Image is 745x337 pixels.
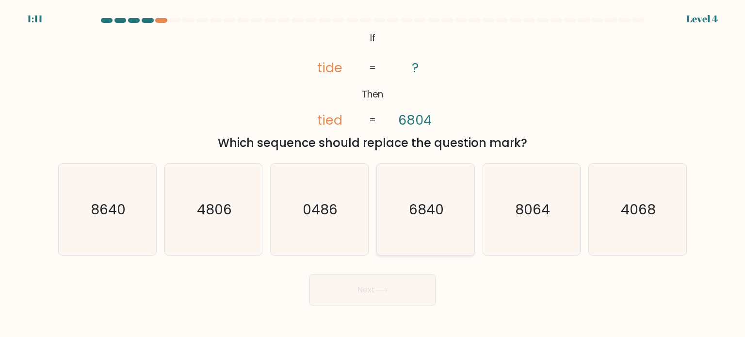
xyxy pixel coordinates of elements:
[370,32,375,45] tspan: If
[621,199,656,219] text: 4068
[409,199,444,219] text: 6840
[64,134,681,152] div: Which sequence should replace the question mark?
[412,59,419,77] tspan: ?
[399,111,432,129] tspan: 6804
[515,199,550,219] text: 8064
[197,199,232,219] text: 4806
[91,199,126,219] text: 8640
[27,12,43,26] div: 1:11
[369,114,376,127] tspan: =
[309,274,436,305] button: Next
[362,88,384,101] tspan: Then
[303,199,338,219] text: 0486
[686,12,718,26] div: Level 4
[317,111,342,129] tspan: tied
[291,29,454,130] svg: @import url('[URL][DOMAIN_NAME]);
[317,59,342,77] tspan: tide
[369,61,376,74] tspan: =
